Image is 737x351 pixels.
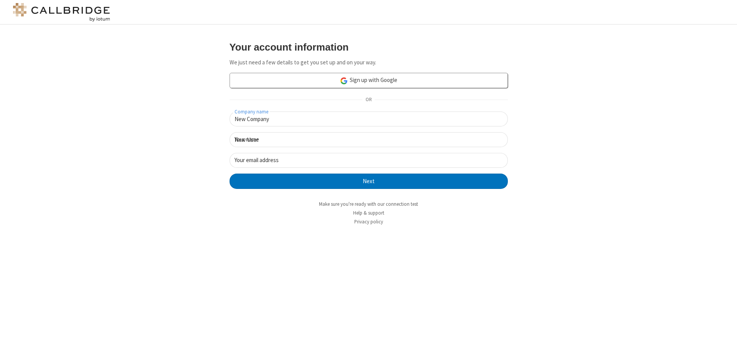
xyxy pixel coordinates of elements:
[230,174,508,189] button: Next
[340,77,348,85] img: google-icon.png
[230,153,508,168] input: Your email address
[230,73,508,88] a: Sign up with Google
[230,58,508,67] p: We just need a few details to get you set up and on your way.
[362,95,375,105] span: OR
[12,3,111,21] img: logo@2x.png
[230,42,508,52] h3: Your account information
[230,112,508,126] input: Company name
[230,132,508,147] input: Your name
[319,201,418,207] a: Make sure you're ready with our connection test
[353,210,384,216] a: Help & support
[354,218,383,225] a: Privacy policy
